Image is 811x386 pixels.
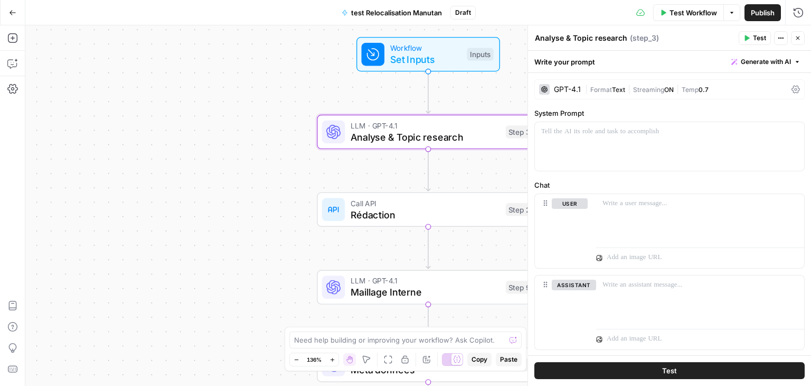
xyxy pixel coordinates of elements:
span: | [585,84,590,94]
span: ON [664,86,674,94]
span: Paste [500,355,517,364]
div: Write your prompt [528,51,811,72]
button: Test Workflow [653,4,723,21]
div: Step 9 [506,281,533,293]
button: user [552,198,588,209]
div: LLM · GPT-4.1Analyse & Topic researchStep 3 [317,115,539,149]
span: Rédaction [351,207,500,222]
span: Workflow [390,42,461,54]
g: Edge from step_9 to step_1 [426,304,430,346]
div: user [535,194,588,268]
span: LLM · GPT-4.1 [351,275,500,287]
span: ( step_3 ) [630,33,659,43]
span: | [625,84,633,94]
span: Meta données [351,363,502,377]
span: Copy [471,355,487,364]
div: Step 3 [506,125,533,138]
div: Step 1 [507,359,533,371]
button: Paste [496,353,522,366]
span: Temp [682,86,699,94]
span: Set Inputs [390,52,461,67]
button: Generate with AI [727,55,805,69]
span: Analyse & Topic research [351,130,500,144]
div: LLM · GPT-4.1Meta donnéesStep 1 [317,347,539,382]
button: test Relocalisation Manutan [335,4,448,21]
span: LLM · GPT-4.1 [351,120,500,131]
label: Chat [534,180,805,190]
span: Text [612,86,625,94]
span: Format [590,86,612,94]
div: assistant [535,275,588,350]
span: Draft [455,8,471,17]
span: test Relocalisation Manutan [351,7,442,18]
div: LLM · GPT-4.1Maillage InterneStep 9 [317,270,539,305]
g: Edge from step_3 to step_2 [426,149,430,191]
textarea: Analyse & Topic research [535,33,627,43]
label: System Prompt [534,108,805,118]
g: Edge from start to step_3 [426,71,430,113]
button: Test [739,31,771,45]
span: Test [753,33,766,43]
span: Streaming [633,86,664,94]
button: Test [534,363,805,380]
div: Step 2 [506,203,533,216]
g: Edge from step_2 to step_9 [426,226,430,268]
button: assistant [552,280,596,290]
div: GPT-4.1 [554,86,581,93]
span: Publish [751,7,775,18]
button: Publish [744,4,781,21]
span: Test [662,366,677,376]
span: 136% [307,355,322,364]
span: Test Workflow [669,7,717,18]
button: Copy [467,353,492,366]
span: 0.7 [699,86,709,94]
span: Maillage Interne [351,285,500,299]
div: Inputs [467,48,493,60]
span: Call API [351,197,500,209]
span: | [674,84,682,94]
div: WorkflowSet InputsInputs [317,37,539,71]
span: Generate with AI [741,57,791,67]
div: Call APIRédactionStep 2 [317,192,539,227]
